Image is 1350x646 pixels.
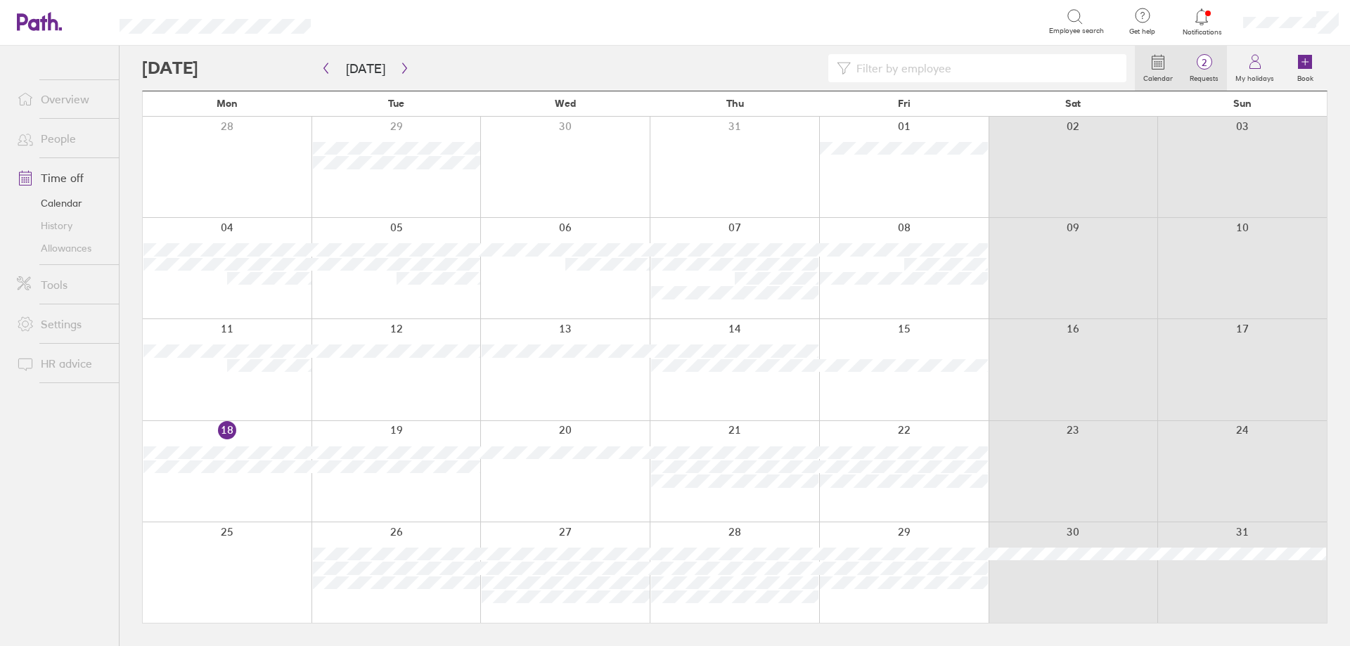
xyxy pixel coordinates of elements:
label: Book [1289,70,1322,83]
a: My holidays [1227,46,1282,91]
a: Notifications [1179,7,1225,37]
a: Tools [6,271,119,299]
span: Get help [1119,27,1165,36]
a: Calendar [1135,46,1181,91]
a: Calendar [6,192,119,214]
input: Filter by employee [851,55,1118,82]
label: My holidays [1227,70,1282,83]
button: [DATE] [335,57,397,80]
a: Book [1282,46,1327,91]
a: Settings [6,310,119,338]
span: Sat [1065,98,1081,109]
label: Calendar [1135,70,1181,83]
a: Allowances [6,237,119,259]
a: Overview [6,85,119,113]
span: Notifications [1179,28,1225,37]
span: Mon [217,98,238,109]
span: 2 [1181,57,1227,68]
div: Search [349,15,385,27]
a: Time off [6,164,119,192]
span: Sun [1233,98,1252,109]
a: People [6,124,119,153]
span: Wed [555,98,576,109]
a: 2Requests [1181,46,1227,91]
span: Employee search [1049,27,1104,35]
span: Fri [898,98,911,109]
label: Requests [1181,70,1227,83]
span: Thu [726,98,744,109]
a: HR advice [6,349,119,377]
a: History [6,214,119,237]
span: Tue [388,98,404,109]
